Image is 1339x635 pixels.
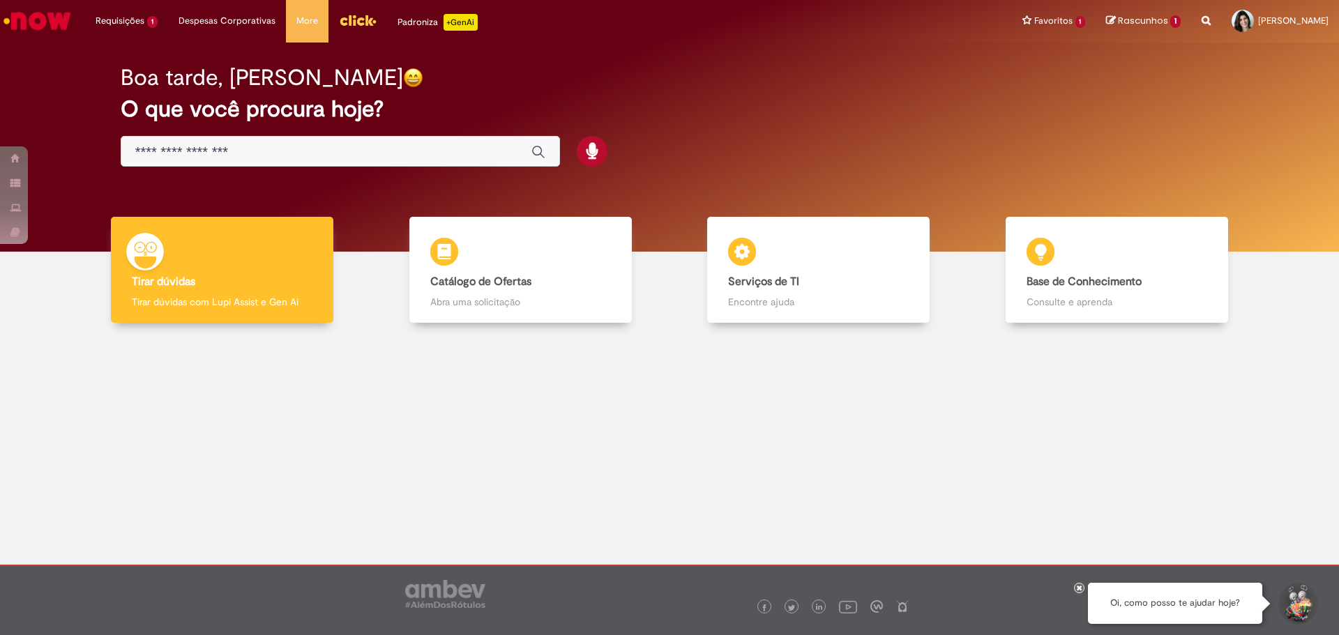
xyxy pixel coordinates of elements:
span: [PERSON_NAME] [1258,15,1329,26]
p: Consulte e aprenda [1027,295,1207,309]
img: logo_footer_facebook.png [761,604,768,611]
span: Favoritos [1034,14,1073,28]
img: logo_footer_workplace.png [870,600,883,613]
h2: Boa tarde, [PERSON_NAME] [121,66,403,90]
p: Abra uma solicitação [430,295,611,309]
h2: O que você procura hoje? [121,97,1219,121]
img: click_logo_yellow_360x200.png [339,10,377,31]
button: Iniciar Conversa de Suporte [1276,583,1318,625]
img: logo_footer_linkedin.png [816,604,823,612]
span: Requisições [96,14,144,28]
b: Tirar dúvidas [132,275,195,289]
img: logo_footer_youtube.png [839,597,857,615]
span: 1 [1170,15,1181,28]
p: Encontre ajuda [728,295,909,309]
div: Oi, como posso te ajudar hoje? [1088,583,1262,624]
span: More [296,14,318,28]
p: +GenAi [444,14,478,31]
b: Catálogo de Ofertas [430,275,531,289]
b: Serviços de TI [728,275,799,289]
a: Rascunhos [1106,15,1181,28]
a: Base de Conhecimento Consulte e aprenda [968,217,1266,323]
span: 1 [1075,16,1086,28]
img: logo_footer_twitter.png [788,604,795,611]
b: Base de Conhecimento [1027,275,1142,289]
a: Tirar dúvidas Tirar dúvidas com Lupi Assist e Gen Ai [73,217,372,323]
div: Padroniza [398,14,478,31]
span: Despesas Corporativas [179,14,275,28]
a: Catálogo de Ofertas Abra uma solicitação [372,217,670,323]
span: Rascunhos [1118,14,1168,27]
img: logo_footer_ambev_rotulo_gray.png [405,580,485,608]
span: 1 [147,16,158,28]
img: ServiceNow [1,7,73,35]
img: happy-face.png [403,68,423,88]
p: Tirar dúvidas com Lupi Assist e Gen Ai [132,295,312,309]
a: Serviços de TI Encontre ajuda [669,217,968,323]
img: logo_footer_naosei.png [896,600,909,613]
